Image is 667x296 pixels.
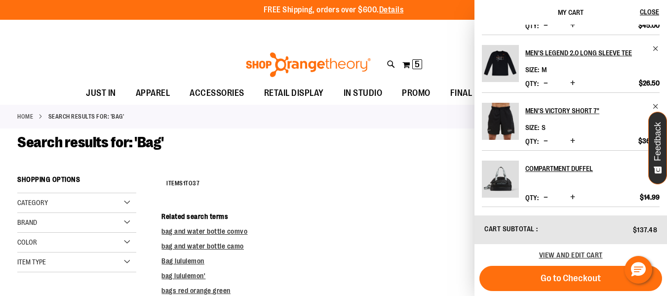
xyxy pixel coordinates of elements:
[17,112,33,121] a: Home
[482,45,519,88] a: Men's Legend 2.0 Long Sleeve Tee
[541,21,550,31] button: Decrease product quantity
[482,92,660,150] li: Product
[344,82,383,104] span: IN STUDIO
[625,256,652,284] button: Hello, have a question? Let’s chat.
[568,193,578,203] button: Increase product quantity
[482,150,660,207] li: Product
[126,82,180,105] a: APPAREL
[640,8,659,16] span: Close
[379,5,404,14] a: Details
[392,82,440,105] a: PROMO
[482,35,660,92] li: Product
[264,4,404,16] p: FREE Shipping, orders over $600.
[652,45,660,52] a: Remove item
[652,103,660,110] a: Remove item
[484,225,535,233] span: Cart Subtotal
[482,161,519,204] a: Compartment Duffel
[264,82,324,104] span: RETAIL DISPLAY
[440,82,527,105] a: FINAL PUSH SALE
[525,194,539,202] label: Qty
[638,136,660,145] span: $36.00
[640,193,660,202] span: $14.99
[254,82,334,105] a: RETAIL DISPLAY
[183,180,186,187] span: 1
[450,82,517,104] span: FINAL PUSH SALE
[166,176,199,191] h2: Items to
[525,137,539,145] label: Qty
[525,45,646,61] h2: Men's Legend 2.0 Long Sleeve Tee
[525,45,660,61] a: Men's Legend 2.0 Long Sleeve Tee
[542,66,547,74] span: M
[525,161,646,176] h2: Compartment Duffel
[525,161,660,176] a: Compartment Duffel
[334,82,392,105] a: IN STUDIO
[633,226,658,234] span: $137.48
[161,211,650,221] dt: Related search terms
[482,161,519,198] img: Compartment Duffel
[17,218,37,226] span: Brand
[190,82,244,104] span: ACCESSORIES
[415,59,420,69] span: 5
[539,251,603,259] a: View and edit cart
[558,8,584,16] span: My Cart
[568,21,578,31] button: Increase product quantity
[648,112,667,184] button: Feedback - Show survey
[161,257,204,265] a: Bag lululemon
[136,82,170,104] span: APPAREL
[17,258,46,266] span: Item Type
[525,103,646,119] h2: Men's Victory Short 7"
[541,273,601,284] span: Go to Checkout
[542,124,546,131] span: S
[653,122,663,161] span: Feedback
[482,103,519,146] a: Men's Victory Short 7"
[525,80,539,87] label: Qty
[17,238,37,246] span: Color
[193,180,199,187] span: 37
[180,82,254,105] a: ACCESSORIES
[541,136,550,146] button: Decrease product quantity
[244,52,372,77] img: Shop Orangetheory
[161,287,231,295] a: bags red orange green
[525,103,660,119] a: Men's Victory Short 7"
[48,112,124,121] strong: Search results for: 'Bag'
[17,199,48,207] span: Category
[568,136,578,146] button: Increase product quantity
[161,227,247,235] a: bag and water bottle comvo
[482,45,519,82] img: Men's Legend 2.0 Long Sleeve Tee
[482,103,519,140] img: Men's Victory Short 7"
[525,124,539,131] dt: Size
[568,79,578,88] button: Increase product quantity
[76,82,126,105] a: JUST IN
[541,79,550,88] button: Decrease product quantity
[161,242,244,250] a: bag and water bottle camo
[525,66,539,74] dt: Size
[639,79,660,87] span: $26.50
[402,82,431,104] span: PROMO
[525,22,539,30] label: Qty
[161,272,205,280] a: bag lululemon'
[541,193,550,203] button: Decrease product quantity
[86,82,116,104] span: JUST IN
[17,134,164,151] span: Search results for: 'Bag'
[479,266,662,291] button: Go to Checkout
[17,171,136,193] strong: Shopping Options
[638,21,660,30] span: $45.00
